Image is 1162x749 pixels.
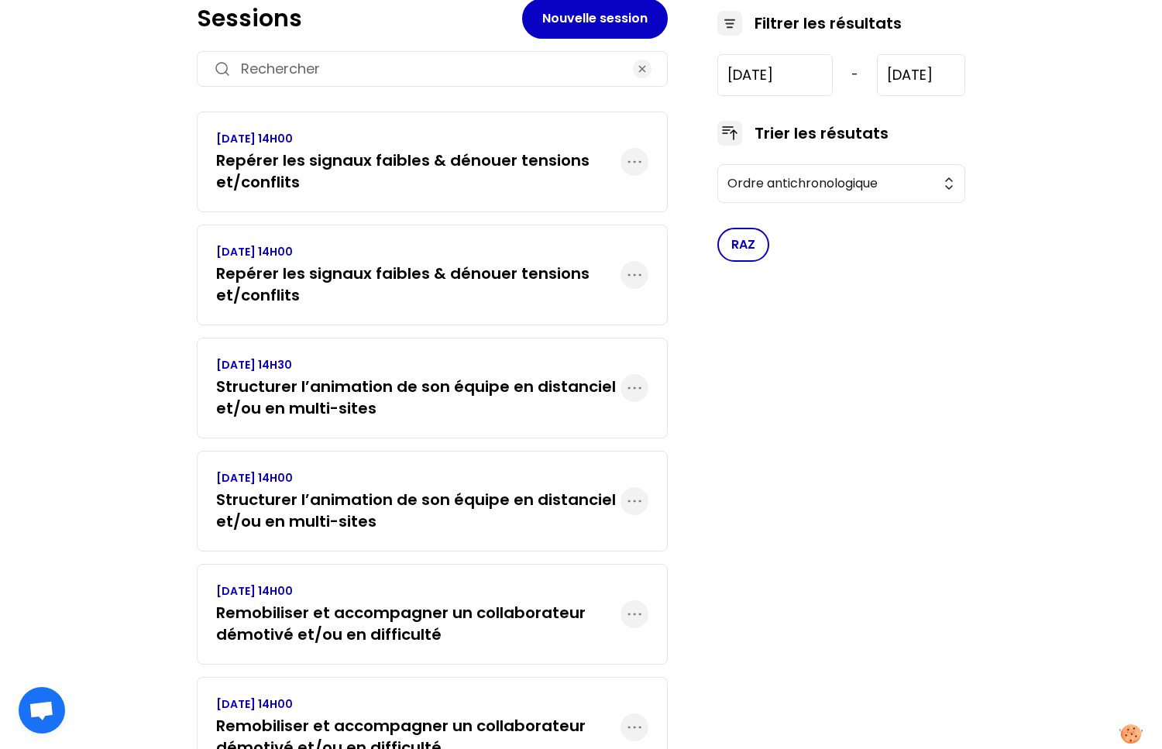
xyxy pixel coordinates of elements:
[216,131,621,146] p: [DATE] 14H00
[877,54,965,96] input: YYYY-M-D
[216,470,621,486] p: [DATE] 14H00
[216,263,621,306] h3: Repérer les signaux faibles & dénouer tensions et/conflits
[216,602,621,645] h3: Remobiliser et accompagner un collaborateur démotivé et/ou en difficulté
[755,12,902,34] h3: Filtrer les résultats
[216,357,621,419] a: [DATE] 14H30Structurer l’animation de son équipe en distanciel et/ou en multi-sites
[216,470,621,532] a: [DATE] 14H00Structurer l’animation de son équipe en distanciel et/ou en multi-sites
[717,54,833,96] input: YYYY-M-D
[216,583,621,599] p: [DATE] 14H00
[216,131,621,193] a: [DATE] 14H00Repérer les signaux faibles & dénouer tensions et/conflits
[216,149,621,193] h3: Repérer les signaux faibles & dénouer tensions et/conflits
[216,696,621,712] p: [DATE] 14H00
[241,58,624,80] input: Rechercher
[727,174,933,193] span: Ordre antichronologique
[216,357,621,373] p: [DATE] 14H30
[19,687,65,734] a: Ouvrir le chat
[851,66,858,84] span: -
[216,376,621,419] h3: Structurer l’animation de son équipe en distanciel et/ou en multi-sites
[197,5,522,33] h1: Sessions
[216,244,621,259] p: [DATE] 14H00
[755,122,889,144] h3: Trier les résutats
[216,583,621,645] a: [DATE] 14H00Remobiliser et accompagner un collaborateur démotivé et/ou en difficulté
[216,244,621,306] a: [DATE] 14H00Repérer les signaux faibles & dénouer tensions et/conflits
[717,228,769,262] button: RAZ
[717,164,965,203] button: Ordre antichronologique
[216,489,621,532] h3: Structurer l’animation de son équipe en distanciel et/ou en multi-sites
